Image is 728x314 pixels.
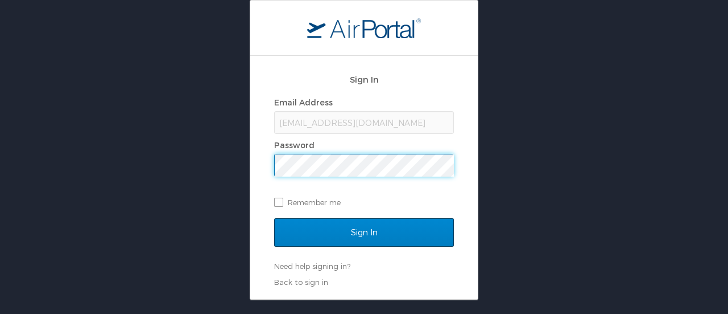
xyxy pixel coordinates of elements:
[307,18,421,38] img: logo
[274,194,454,211] label: Remember me
[274,73,454,86] h2: Sign In
[274,262,350,271] a: Need help signing in?
[274,97,333,107] label: Email Address
[274,140,315,150] label: Password
[274,278,328,287] a: Back to sign in
[274,218,454,247] input: Sign In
